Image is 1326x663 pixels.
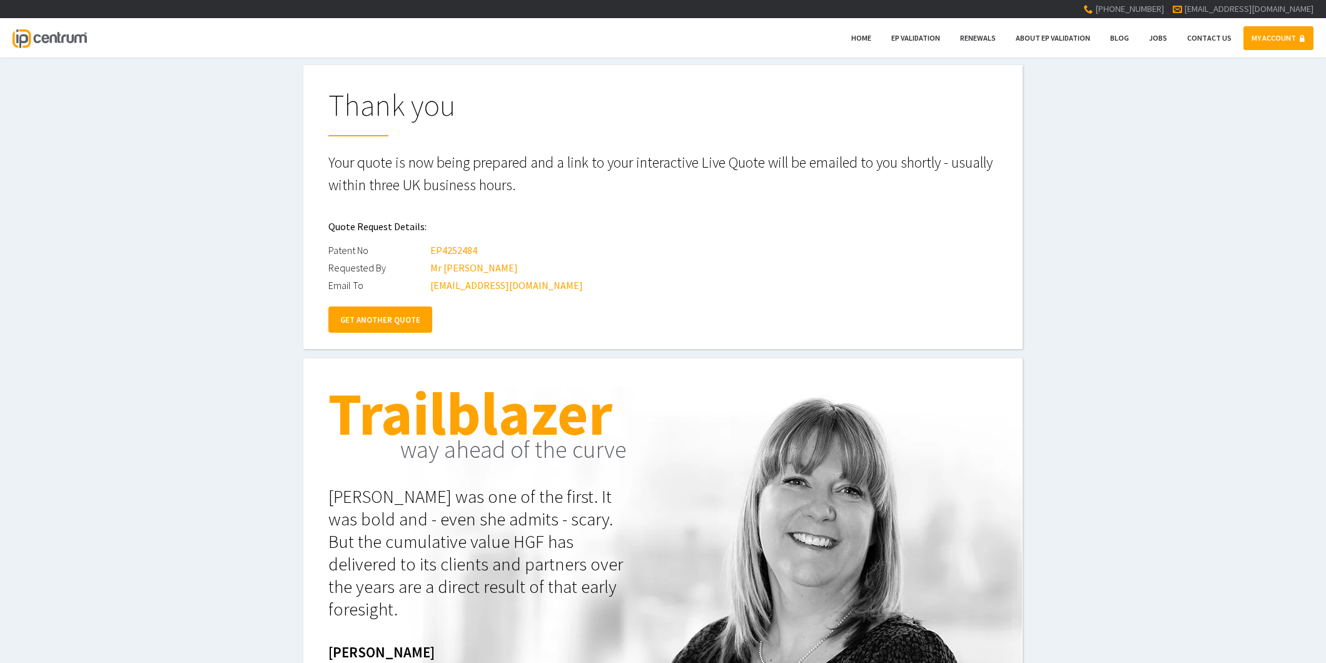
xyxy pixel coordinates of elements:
p: Your quote is now being prepared and a link to your interactive Live Quote will be emailed to you... [328,151,998,196]
div: EP4252484 [430,241,477,259]
a: Renewals [952,26,1004,50]
span: Renewals [960,33,996,43]
a: MY ACCOUNT [1243,26,1313,50]
a: Jobs [1141,26,1175,50]
span: [PHONE_NUMBER] [1095,3,1164,14]
h1: Thank you [328,90,998,136]
a: [EMAIL_ADDRESS][DOMAIN_NAME] [1184,3,1313,14]
a: EP Validation [883,26,948,50]
span: Jobs [1149,33,1167,43]
div: Email To [328,276,428,294]
a: IP Centrum [13,18,86,58]
a: GET ANOTHER QUOTE [328,306,432,333]
span: EP Validation [891,33,940,43]
a: Contact Us [1179,26,1240,50]
a: About EP Validation [1008,26,1098,50]
a: Home [843,26,879,50]
div: Mr [PERSON_NAME] [430,259,518,276]
span: Contact Us [1187,33,1232,43]
span: Blog [1110,33,1129,43]
h2: Quote Request Details: [328,211,998,241]
div: Requested By [328,259,428,276]
div: [EMAIL_ADDRESS][DOMAIN_NAME] [430,276,583,294]
div: Patent No [328,241,428,259]
a: Blog [1102,26,1137,50]
span: Home [851,33,871,43]
span: About EP Validation [1016,33,1090,43]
